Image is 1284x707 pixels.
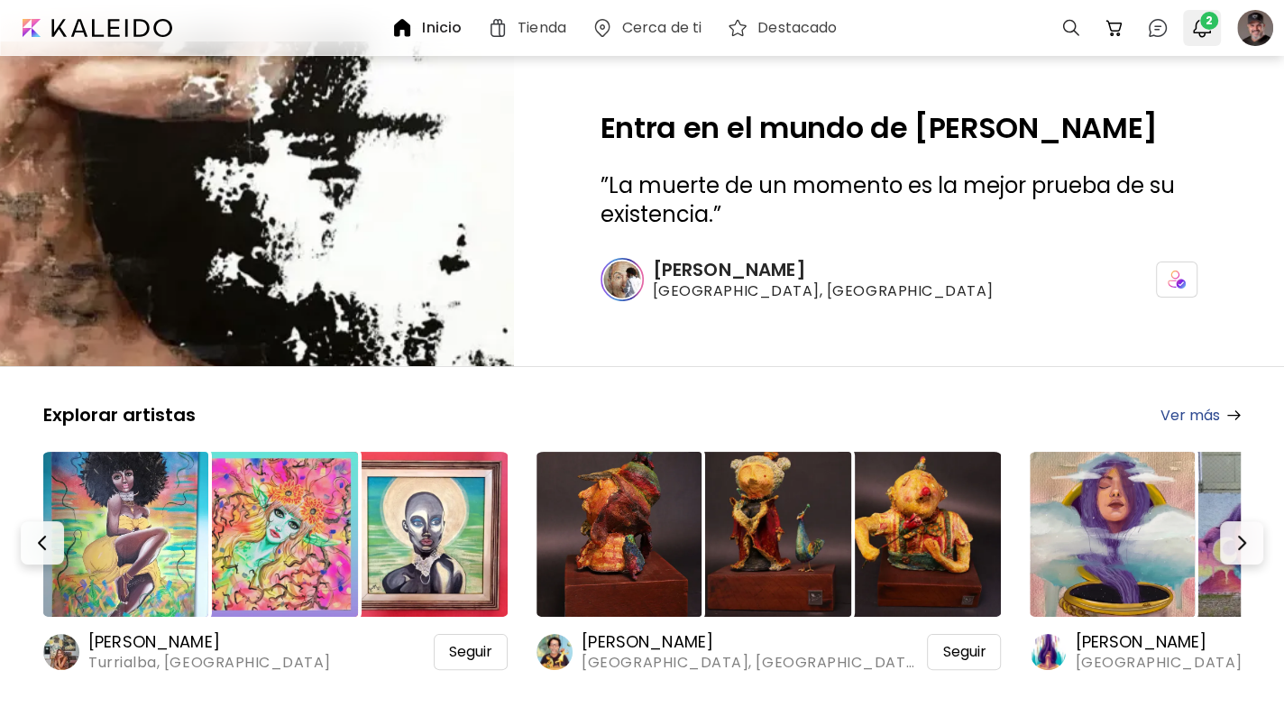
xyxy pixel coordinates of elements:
[537,452,702,617] img: https://cdn.kaleido.art/CDN/Artwork/175910/Thumbnail/large.webp?updated=779673
[601,170,1175,229] span: La muerte de un momento es la mejor prueba de su existencia.
[1147,17,1169,39] img: chatIcon
[1220,521,1263,565] button: Next-button
[601,171,1197,229] h3: ” ”
[1030,452,1195,617] img: https://cdn.kaleido.art/CDN/Artwork/175882/Thumbnail/large.webp?updated=779540
[727,17,844,39] a: Destacado
[1187,13,1217,43] button: bellIcon2
[43,448,508,673] a: https://cdn.kaleido.art/CDN/Artwork/19146/Thumbnail/large.webp?updated=91247https://cdn.kaleido.a...
[449,643,492,661] span: Seguir
[1168,271,1186,289] img: icon
[1200,12,1218,30] span: 2
[537,448,1001,673] a: https://cdn.kaleido.art/CDN/Artwork/175910/Thumbnail/large.webp?updated=779673https://cdn.kaleido...
[686,452,851,617] img: https://cdn.kaleido.art/CDN/Artwork/175904/Thumbnail/medium.webp?updated=779646
[582,631,913,653] h6: [PERSON_NAME]
[487,17,573,39] a: Tienda
[601,258,1197,301] a: [PERSON_NAME][GEOGRAPHIC_DATA], [GEOGRAPHIC_DATA]icon
[193,452,358,617] img: https://cdn.kaleido.art/CDN/Artwork/17917/Thumbnail/medium.webp?updated=85328
[1227,410,1241,420] img: arrow-right
[32,532,53,554] img: Prev-button
[1191,17,1213,39] img: bellIcon
[622,21,702,35] h6: Cerca de ti
[391,17,469,39] a: Inicio
[653,281,994,301] span: [GEOGRAPHIC_DATA], [GEOGRAPHIC_DATA]
[757,21,837,35] h6: Destacado
[836,452,1001,617] img: https://cdn.kaleido.art/CDN/Artwork/175903/Thumbnail/medium.webp?updated=779637
[518,21,566,35] h6: Tienda
[343,452,508,617] img: https://cdn.kaleido.art/CDN/Artwork/17899/Thumbnail/medium.webp?updated=85423
[942,643,986,661] span: Seguir
[582,653,913,673] span: [GEOGRAPHIC_DATA], [GEOGRAPHIC_DATA]
[927,634,1001,670] div: Seguir
[434,634,508,670] div: Seguir
[653,258,994,281] h6: [PERSON_NAME]
[21,521,64,565] button: Prev-button
[1104,17,1125,39] img: cart
[1231,532,1252,554] img: Next-button
[88,631,331,653] h6: [PERSON_NAME]
[88,653,331,673] span: Turrialba, [GEOGRAPHIC_DATA]
[592,17,709,39] a: Cerca de ti
[422,21,462,35] h6: Inicio
[43,452,208,617] img: https://cdn.kaleido.art/CDN/Artwork/19146/Thumbnail/large.webp?updated=91247
[1160,404,1241,427] a: Ver más
[43,403,196,427] h5: Explorar artistas
[601,114,1197,142] h2: Entra en el mundo de [PERSON_NAME]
